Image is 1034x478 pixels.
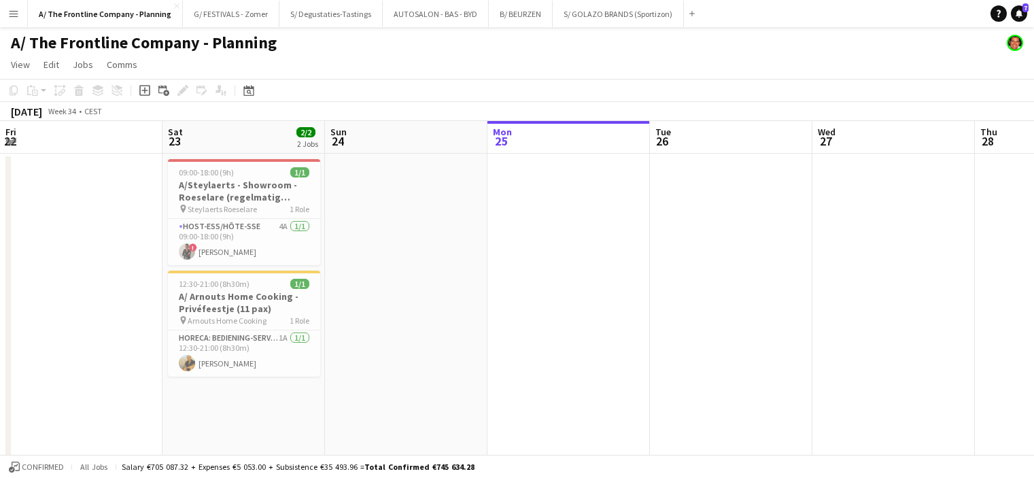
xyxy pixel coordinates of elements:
button: AUTOSALON - BAS - BYD [383,1,489,27]
span: Total Confirmed €745 634.28 [364,462,475,472]
app-card-role: Host-ess/Hôte-sse4A1/109:00-18:00 (9h)![PERSON_NAME] [168,219,320,265]
span: Confirmed [22,462,64,472]
button: S/ GOLAZO BRANDS (Sportizon) [553,1,684,27]
span: ! [189,243,197,252]
span: All jobs [77,462,110,472]
span: 24 [328,133,347,149]
span: Thu [980,126,997,138]
span: 09:00-18:00 (9h) [179,167,234,177]
span: Edit [44,58,59,71]
h1: A/ The Frontline Company - Planning [11,33,277,53]
span: Steylaerts Roeselare [188,204,257,214]
a: 7 [1011,5,1027,22]
div: Salary €705 087.32 + Expenses €5 053.00 + Subsistence €35 493.96 = [122,462,475,472]
span: 23 [166,133,183,149]
span: 1/1 [290,167,309,177]
a: Edit [38,56,65,73]
button: B/ BEURZEN [489,1,553,27]
h3: A/Steylaerts - Showroom - Roeselare (regelmatig terugkerende opdracht) [168,179,320,203]
span: Comms [107,58,137,71]
div: [DATE] [11,105,42,118]
app-job-card: 12:30-21:00 (8h30m)1/1A/ Arnouts Home Cooking - Privéfeestje (11 pax) Arnouts Home Cooking1 RoleH... [168,271,320,377]
span: Jobs [73,58,93,71]
span: 2/2 [296,127,315,137]
h3: A/ Arnouts Home Cooking - Privéfeestje (11 pax) [168,290,320,315]
span: 1 Role [290,204,309,214]
a: Jobs [67,56,99,73]
span: Tue [655,126,671,138]
span: 28 [978,133,997,149]
span: 1/1 [290,279,309,289]
app-job-card: 09:00-18:00 (9h)1/1A/Steylaerts - Showroom - Roeselare (regelmatig terugkerende opdracht) Steylae... [168,159,320,265]
span: 25 [491,133,512,149]
span: 26 [653,133,671,149]
span: Sat [168,126,183,138]
span: Mon [493,126,512,138]
span: Arnouts Home Cooking [188,315,266,326]
button: Confirmed [7,460,66,475]
span: 1 Role [290,315,309,326]
span: Fri [5,126,16,138]
a: Comms [101,56,143,73]
div: 2 Jobs [297,139,318,149]
span: Week 34 [45,106,79,116]
app-user-avatar: Peter Desart [1007,35,1023,51]
span: View [11,58,30,71]
span: 12:30-21:00 (8h30m) [179,279,249,289]
button: G/ FESTIVALS - Zomer [183,1,279,27]
span: 7 [1022,3,1029,12]
span: Sun [330,126,347,138]
span: 22 [3,133,16,149]
span: 27 [816,133,835,149]
app-card-role: Horeca: Bediening-Service1A1/112:30-21:00 (8h30m)[PERSON_NAME] [168,330,320,377]
span: Wed [818,126,835,138]
a: View [5,56,35,73]
button: S/ Degustaties-Tastings [279,1,383,27]
button: A/ The Frontline Company - Planning [28,1,183,27]
div: CEST [84,106,102,116]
